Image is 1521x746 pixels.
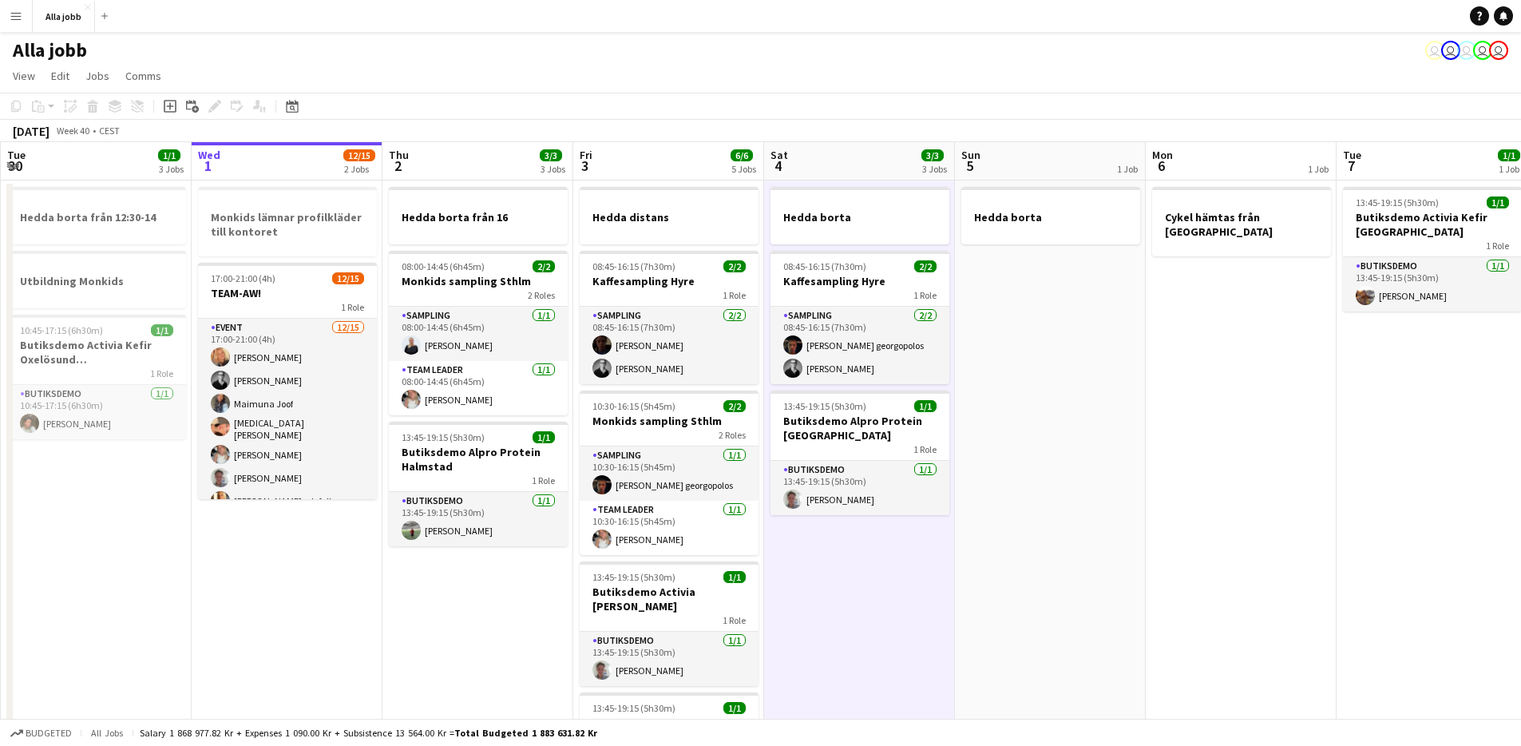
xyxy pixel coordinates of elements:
span: 1/1 [914,400,937,412]
h3: Monkids sampling Sthlm [389,274,568,288]
app-card-role: Butiksdemo1/113:45-19:15 (5h30m)[PERSON_NAME] [580,632,759,686]
span: 30 [5,157,26,175]
app-job-card: Hedda distans [580,187,759,244]
span: 2/2 [914,260,937,272]
a: View [6,65,42,86]
h3: Kaffesampling Hyre [770,274,949,288]
h3: Butiksdemo Alpro Protein [GEOGRAPHIC_DATA] [580,716,759,744]
span: Thu [389,148,409,162]
span: 1 Role [341,301,364,313]
span: 2 Roles [719,429,746,441]
span: 3 [577,157,592,175]
app-card-role: Butiksdemo1/110:45-17:15 (6h30m)[PERSON_NAME] [7,385,186,439]
span: 12/15 [343,149,375,161]
span: 3/3 [540,149,562,161]
span: 1/1 [533,431,555,443]
span: 13:45-19:15 (5h30m) [1356,196,1439,208]
div: 5 Jobs [731,163,756,175]
span: 10:30-16:15 (5h45m) [592,400,675,412]
div: 3 Jobs [922,163,947,175]
div: Hedda borta från 12:30-14 [7,187,186,244]
span: 17:00-21:00 (4h) [211,272,275,284]
app-card-role: Team Leader1/108:00-14:45 (6h45m)[PERSON_NAME] [389,361,568,415]
span: 6/6 [731,149,753,161]
h3: TEAM-AW! [198,286,377,300]
app-job-card: 17:00-21:00 (4h)12/15TEAM-AW!1 RoleEvent12/1517:00-21:00 (4h)[PERSON_NAME][PERSON_NAME]Maimuna Jo... [198,263,377,499]
span: 1 Role [723,614,746,626]
div: 3 Jobs [159,163,184,175]
div: Utbildning Monkids [7,251,186,308]
span: 1/1 [723,702,746,714]
span: Total Budgeted 1 883 631.82 kr [454,727,597,739]
span: 13:45-19:15 (5h30m) [402,431,485,443]
app-job-card: 13:45-19:15 (5h30m)1/1Butiksdemo Activia [PERSON_NAME]1 RoleButiksdemo1/113:45-19:15 (5h30m)[PERS... [580,561,759,686]
app-card-role: Butiksdemo1/113:45-19:15 (5h30m)[PERSON_NAME] [389,492,568,546]
app-job-card: Cykel hämtas från [GEOGRAPHIC_DATA] [1152,187,1331,256]
span: 2 Roles [528,289,555,301]
span: 12/15 [332,272,364,284]
span: View [13,69,35,83]
a: Jobs [79,65,116,86]
h3: Hedda borta från 16 [389,210,568,224]
h3: Butiksdemo Alpro Protein Halmstad [389,445,568,474]
span: 4 [768,157,788,175]
span: Sat [770,148,788,162]
app-job-card: Hedda borta [961,187,1140,244]
span: 3/3 [921,149,944,161]
app-job-card: 13:45-19:15 (5h30m)1/1Butiksdemo Alpro Protein Halmstad1 RoleButiksdemo1/113:45-19:15 (5h30m)[PER... [389,422,568,546]
span: 1/1 [1487,196,1509,208]
div: 10:30-16:15 (5h45m)2/2Monkids sampling Sthlm2 RolesSampling1/110:30-16:15 (5h45m)[PERSON_NAME] ge... [580,391,759,555]
app-card-role: Butiksdemo1/113:45-19:15 (5h30m)[PERSON_NAME] [770,461,949,515]
span: Week 40 [53,125,93,137]
app-user-avatar: August Löfgren [1441,41,1460,60]
span: 13:45-19:15 (5h30m) [783,400,866,412]
app-job-card: 08:00-14:45 (6h45m)2/2Monkids sampling Sthlm2 RolesSampling1/108:00-14:45 (6h45m)[PERSON_NAME]Tea... [389,251,568,415]
app-job-card: 10:45-17:15 (6h30m)1/1Butiksdemo Activia Kefir Oxelösund ([GEOGRAPHIC_DATA])1 RoleButiksdemo1/110... [7,315,186,439]
app-card-role: Sampling1/110:30-16:15 (5h45m)[PERSON_NAME] georgopolos [580,446,759,501]
span: 1 Role [532,474,555,486]
div: 1 Job [1117,163,1138,175]
h1: Alla jobb [13,38,87,62]
span: 10:45-17:15 (6h30m) [20,324,103,336]
app-card-role: Sampling2/208:45-16:15 (7h30m)[PERSON_NAME][PERSON_NAME] [580,307,759,384]
span: 2/2 [723,400,746,412]
div: 08:45-16:15 (7h30m)2/2Kaffesampling Hyre1 RoleSampling2/208:45-16:15 (7h30m)[PERSON_NAME] georgop... [770,251,949,384]
span: 1/1 [151,324,173,336]
span: Tue [7,148,26,162]
app-job-card: 08:45-16:15 (7h30m)2/2Kaffesampling Hyre1 RoleSampling2/208:45-16:15 (7h30m)[PERSON_NAME][PERSON_... [580,251,759,384]
h3: Butiksdemo Alpro Protein [GEOGRAPHIC_DATA] [770,414,949,442]
a: Comms [119,65,168,86]
h3: Kaffesampling Hyre [580,274,759,288]
h3: Cykel hämtas från [GEOGRAPHIC_DATA] [1152,210,1331,239]
button: Alla jobb [33,1,95,32]
button: Budgeted [8,724,74,742]
div: 2 Jobs [344,163,374,175]
span: Fri [580,148,592,162]
div: Salary 1 868 977.82 kr + Expenses 1 090.00 kr + Subsistence 13 564.00 kr = [140,727,597,739]
span: 13:45-19:15 (5h30m) [592,702,675,714]
span: 1 Role [913,289,937,301]
div: 1 Job [1499,163,1519,175]
app-user-avatar: Stina Dahl [1425,41,1444,60]
span: 1/1 [158,149,180,161]
span: Budgeted [26,728,72,739]
span: 1 [196,157,220,175]
app-job-card: Hedda borta från 16 [389,187,568,244]
app-job-card: Hedda borta [770,187,949,244]
span: 5 [959,157,980,175]
span: 2/2 [533,260,555,272]
span: Comms [125,69,161,83]
h3: Hedda borta [770,210,949,224]
span: Jobs [85,69,109,83]
h3: Butiksdemo Activia Kefir Oxelösund ([GEOGRAPHIC_DATA]) [7,338,186,367]
h3: Monkids sampling Sthlm [580,414,759,428]
div: Monkids lämnar profilkläder till kontoret [198,187,377,256]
